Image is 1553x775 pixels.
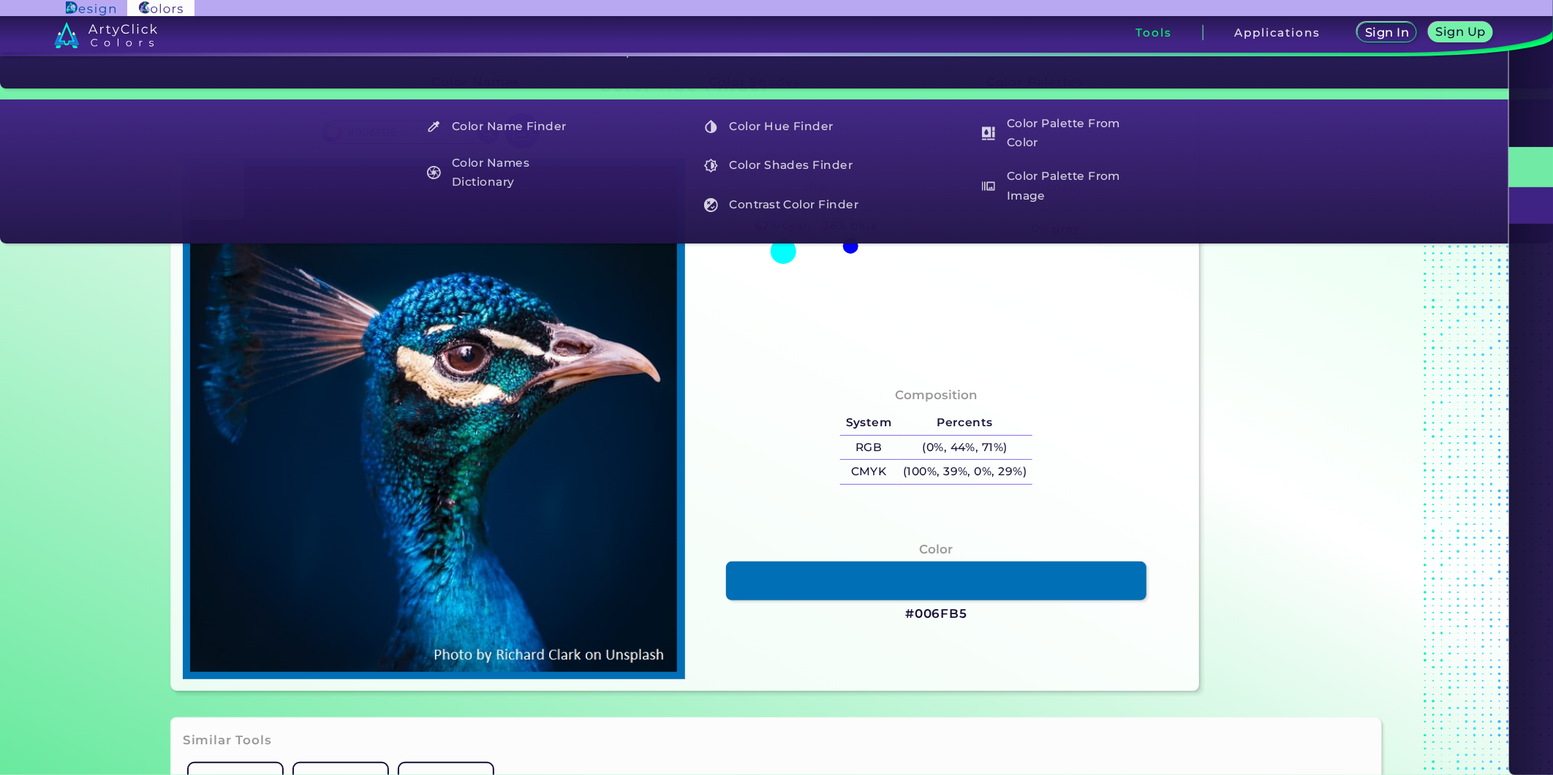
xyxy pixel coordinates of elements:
h3: #006FB5 [905,605,967,623]
h5: Sign In [1365,26,1409,38]
h5: Color Hue Finder [698,113,868,140]
img: ArtyClick Design logo [66,1,115,15]
h5: Color Shades Finder [698,152,868,180]
img: icon_color_shades_white.svg [704,159,718,173]
h4: Composition [895,385,978,406]
a: Sign Up [1429,22,1493,42]
img: logo_artyclick_colors_white.svg [54,22,157,48]
h4: Color [920,539,953,560]
a: Color Palette From Color [973,113,1146,154]
h5: System [840,411,897,435]
img: icon_palette_from_image_white.svg [982,179,996,193]
h3: Similar Tools [183,732,272,749]
h5: (100%, 39%, 0%, 29%) [897,460,1032,484]
iframe: Advertisement [1205,72,1388,540]
h5: Percents [897,411,1032,435]
img: icon_color_hue_white.svg [704,120,718,134]
img: icon_col_pal_col_white.svg [982,126,996,140]
a: Color Palette From Image [973,165,1146,207]
a: Color Hue Finder [696,113,869,140]
a: Contrast Color Finder [696,191,869,219]
img: img_pavlin.jpg [190,166,678,672]
h5: (0%, 44%, 71%) [897,436,1032,460]
img: icon_color_names_dictionary_white.svg [427,166,441,180]
h3: Applications [1235,27,1320,38]
h5: Contrast Color Finder [698,191,868,219]
h5: Color Name Finder [420,113,590,140]
h5: CMYK [840,460,897,484]
a: Color Names Dictionary [419,152,592,194]
img: icon_color_name_finder_white.svg [427,120,441,134]
h5: RGB [840,436,897,460]
h5: Color Names Dictionary [420,152,590,194]
a: Color Shades Finder [696,152,869,180]
img: icon_color_contrast_white.svg [704,198,718,212]
a: Sign In [1357,22,1417,42]
h5: Color Palette From Image [975,165,1145,207]
h3: Tools [1136,27,1172,38]
a: Color Name Finder [419,113,592,140]
h5: Color Palette From Color [975,113,1145,154]
h5: Sign Up [1436,26,1486,37]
